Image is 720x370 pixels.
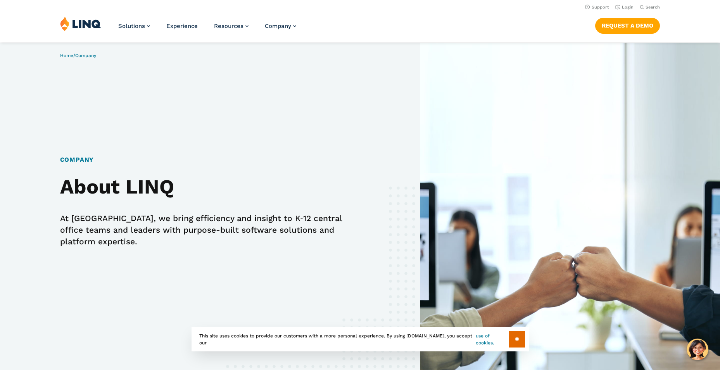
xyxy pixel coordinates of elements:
nav: Button Navigation [595,16,660,33]
a: Company [265,22,296,29]
button: Open Search Bar [640,4,660,10]
span: Resources [214,22,243,29]
a: Support [585,5,609,10]
h2: About LINQ [60,175,344,199]
a: use of cookies. [476,332,509,346]
h1: Company [60,155,344,164]
p: At [GEOGRAPHIC_DATA], we bring efficiency and insight to K‑12 central office teams and leaders wi... [60,213,344,247]
a: Home [60,53,73,58]
img: LINQ | K‑12 Software [60,16,101,31]
span: Company [265,22,291,29]
a: Resources [214,22,249,29]
a: Solutions [118,22,150,29]
div: This site uses cookies to provide our customers with a more personal experience. By using [DOMAIN... [192,327,529,351]
a: Request a Demo [595,18,660,33]
a: Login [615,5,634,10]
span: Solutions [118,22,145,29]
span: Search [646,5,660,10]
nav: Primary Navigation [118,16,296,42]
button: Hello, have a question? Let’s chat. [687,339,708,360]
a: Experience [166,22,198,29]
span: Company [75,53,96,58]
span: / [60,53,96,58]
